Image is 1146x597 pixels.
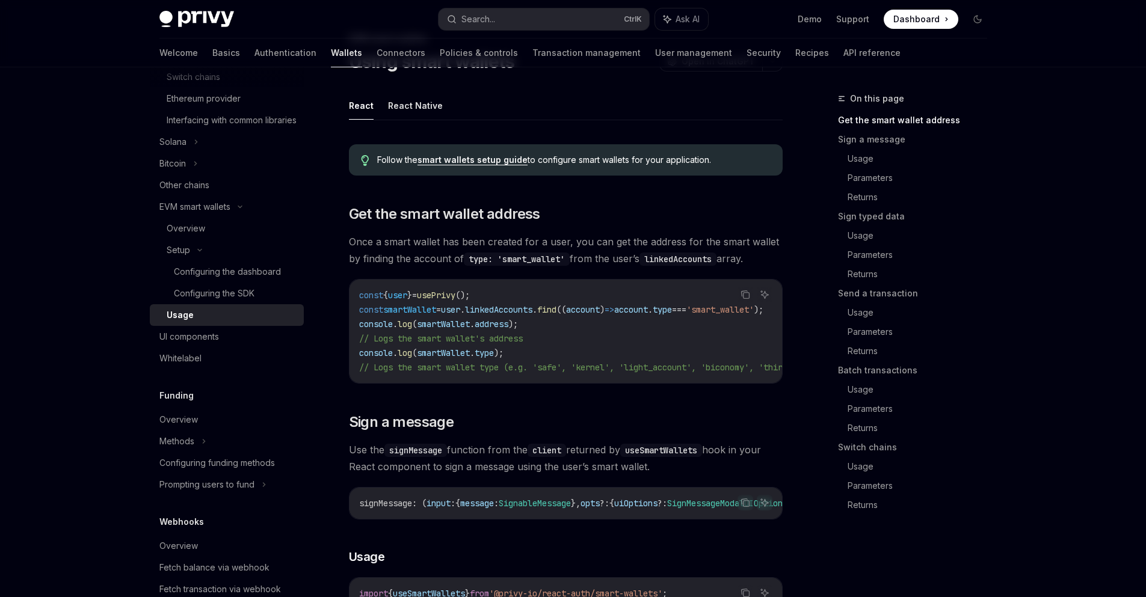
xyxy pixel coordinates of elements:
img: dark logo [159,11,234,28]
span: type [475,347,494,358]
h5: Funding [159,388,194,403]
a: UI components [150,326,304,347]
div: Solana [159,135,186,149]
span: smartWallet [383,304,436,315]
button: React [349,91,374,120]
div: Methods [159,434,194,449]
span: }, [571,498,581,509]
div: Ethereum provider [167,91,241,106]
span: const [359,290,383,301]
span: ) [600,304,605,315]
span: smartWallet [417,319,470,329]
span: . [648,304,653,315]
a: Usage [848,457,997,476]
span: Ctrl K [624,14,642,24]
div: Whitelabel [159,351,202,366]
a: Usage [150,304,304,326]
button: React Native [388,91,443,120]
span: usePrivy [417,290,455,301]
span: = [436,304,441,315]
span: // Logs the smart wallet type (e.g. 'safe', 'kernel', 'light_account', 'biconomy', 'thirdweb', 'c... [359,362,932,373]
div: Configuring the SDK [174,286,254,301]
span: message [460,498,494,509]
div: Usage [167,308,194,322]
a: Other chains [150,174,304,196]
a: Basics [212,38,240,67]
a: Send a transaction [838,284,997,303]
div: Configuring the dashboard [174,265,281,279]
a: Usage [848,149,997,168]
span: => [605,304,614,315]
span: ?: [600,498,609,509]
span: user [388,290,407,301]
a: Configuring the SDK [150,283,304,304]
span: ?: [658,498,667,509]
a: Policies & controls [440,38,518,67]
button: Ask AI [757,287,772,302]
div: Bitcoin [159,156,186,171]
button: Toggle dark mode [968,10,987,29]
a: Dashboard [884,10,958,29]
span: address [475,319,508,329]
h5: Webhooks [159,515,204,529]
span: Ask AI [676,13,700,25]
div: Search... [461,12,495,26]
span: Dashboard [893,13,940,25]
span: account [614,304,648,315]
a: Batch transactions [838,361,997,380]
span: opts [581,498,600,509]
span: . [460,304,465,315]
div: UI components [159,329,219,344]
span: log [398,319,412,329]
a: API reference [843,38,901,67]
div: Fetch balance via webhook [159,560,270,575]
span: ( [412,347,417,358]
a: Fetch balance via webhook [150,557,304,578]
a: Usage [848,303,997,322]
span: 'smart_wallet' [686,304,754,315]
div: EVM smart wallets [159,200,230,214]
code: linkedAccounts [639,253,716,266]
a: Configuring funding methods [150,452,304,474]
a: Sign a message [838,130,997,149]
span: === [672,304,686,315]
a: Whitelabel [150,347,304,369]
span: { [455,498,460,509]
span: = [412,290,417,301]
a: Support [836,13,869,25]
span: type [653,304,672,315]
a: Security [747,38,781,67]
span: : [494,498,499,509]
div: Other chains [159,178,209,192]
span: Get the smart wallet address [349,204,540,224]
span: ); [508,319,518,329]
a: Overview [150,535,304,557]
div: Prompting users to fund [159,477,254,492]
span: On this page [850,91,904,106]
button: Copy the contents from the code block [738,287,753,302]
a: smart wallets setup guide [417,155,528,165]
a: Welcome [159,38,198,67]
span: (( [556,304,566,315]
button: Ask AI [655,8,708,30]
div: Overview [159,539,198,553]
span: { [609,498,614,509]
span: find [537,304,556,315]
span: . [470,347,475,358]
a: Switch chains [838,438,997,457]
span: . [470,319,475,329]
span: Use the function from the returned by hook in your React component to sign a message using the us... [349,441,783,475]
span: console [359,319,393,329]
span: user [441,304,460,315]
a: Overview [150,218,304,239]
a: Recipes [795,38,829,67]
code: type: 'smart_wallet' [464,253,570,266]
a: Authentication [254,38,316,67]
div: Interfacing with common libraries [167,113,297,127]
div: Overview [159,412,198,427]
span: ); [494,347,504,358]
code: client [528,444,566,457]
div: Fetch transaction via webhook [159,582,281,596]
span: . [393,347,398,358]
span: } [407,290,412,301]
